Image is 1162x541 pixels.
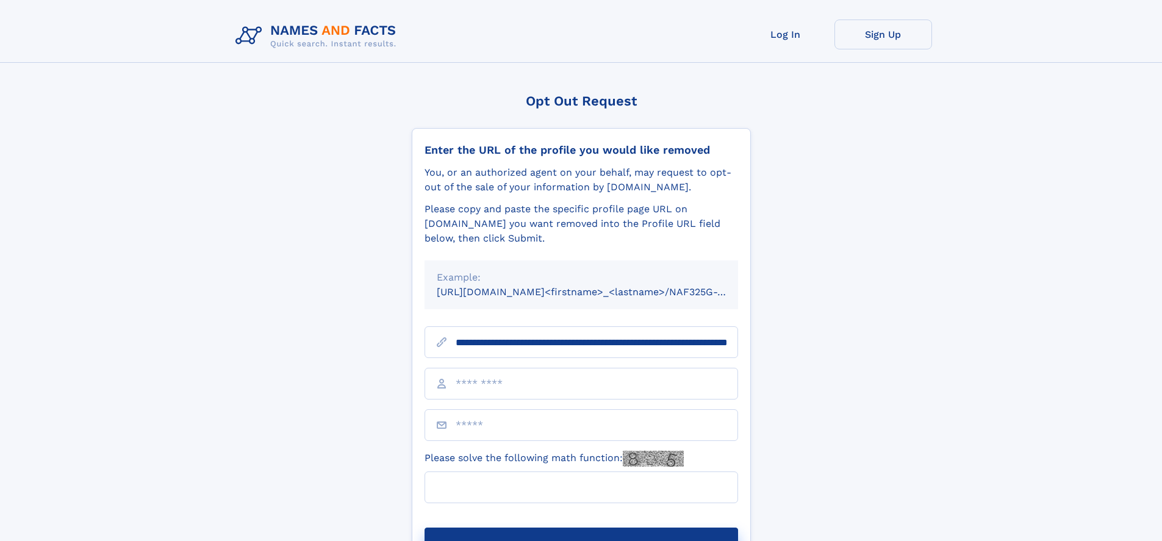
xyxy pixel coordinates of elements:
[437,270,726,285] div: Example:
[425,165,738,195] div: You, or an authorized agent on your behalf, may request to opt-out of the sale of your informatio...
[834,20,932,49] a: Sign Up
[425,143,738,157] div: Enter the URL of the profile you would like removed
[412,93,751,109] div: Opt Out Request
[437,286,761,298] small: [URL][DOMAIN_NAME]<firstname>_<lastname>/NAF325G-xxxxxxxx
[425,202,738,246] div: Please copy and paste the specific profile page URL on [DOMAIN_NAME] you want removed into the Pr...
[737,20,834,49] a: Log In
[425,451,684,467] label: Please solve the following math function:
[231,20,406,52] img: Logo Names and Facts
